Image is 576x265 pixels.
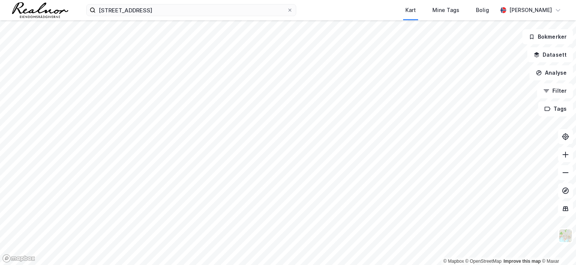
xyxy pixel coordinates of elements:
div: Bolig [476,6,489,15]
img: Z [558,229,573,243]
a: Mapbox [443,259,464,264]
div: Mine Tags [432,6,459,15]
button: Tags [538,101,573,116]
img: realnor-logo.934646d98de889bb5806.png [12,2,68,18]
a: Improve this map [504,259,541,264]
button: Bokmerker [522,29,573,44]
div: [PERSON_NAME] [509,6,552,15]
a: OpenStreetMap [465,259,502,264]
button: Datasett [527,47,573,62]
a: Mapbox homepage [2,254,35,263]
div: Kontrollprogram for chat [538,229,576,265]
iframe: Chat Widget [538,229,576,265]
button: Filter [537,83,573,98]
input: Søk på adresse, matrikkel, gårdeiere, leietakere eller personer [96,5,287,16]
button: Analyse [529,65,573,80]
div: Kart [405,6,416,15]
